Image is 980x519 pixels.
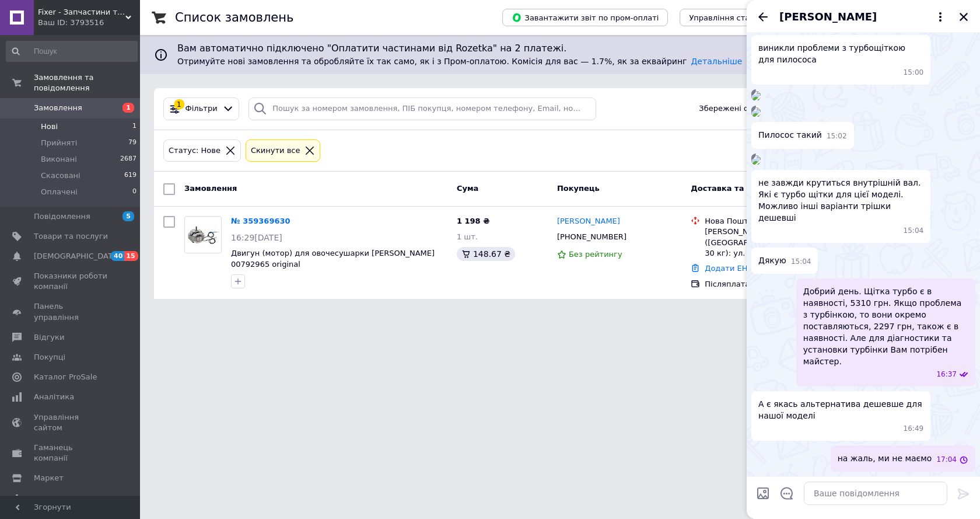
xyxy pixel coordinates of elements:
[904,226,924,236] span: 15:04 28.08.2025
[111,251,124,261] span: 40
[34,231,108,242] span: Товари та послуги
[34,443,108,464] span: Гаманець компанії
[184,184,237,193] span: Замовлення
[512,12,659,23] span: Завантажити звіт по пром-оплаті
[756,10,770,24] button: Назад
[34,103,82,113] span: Замовлення
[457,217,489,225] span: 1 198 ₴
[41,170,80,181] span: Скасовані
[34,301,108,322] span: Панель управління
[758,255,786,267] span: Дякую
[34,392,74,402] span: Аналітика
[184,216,222,253] a: Фото товару
[185,103,218,114] span: Фільтри
[904,68,924,78] span: 15:00 28.08.2025
[791,257,811,267] span: 15:04 28.08.2025
[936,455,957,465] span: 17:04 28.08.2025
[124,170,136,181] span: 619
[803,285,968,367] span: Добрий день. Щітка турбо є в наявності, 5310 грн. Якщо проблема з турбінкою, то вони окремо поста...
[41,121,58,132] span: Нові
[758,177,923,224] span: не завжди крутиться внутрішній вал. Які є турбо щітки для цієї моделі. Можливо інші варіанти тріш...
[779,9,947,25] button: [PERSON_NAME]
[249,145,303,157] div: Cкинути все
[838,452,932,465] span: на жаль, ми не маємо
[502,9,668,26] button: Завантажити звіт по пром-оплаті
[34,332,64,343] span: Відгуки
[758,42,923,65] span: виникли проблеми з турбощіткою для пилососа
[41,138,77,148] span: Прийняті
[751,91,761,100] img: b5661d23-bdc8-451c-8d02-f9f1032f1bc0_w500_h500
[175,11,293,25] h1: Список замовлень
[751,155,761,165] img: fc0f0b36-24be-4d05-8d45-f5c4b24e4141_w500_h500
[41,187,78,197] span: Оплачені
[124,251,138,261] span: 15
[557,184,600,193] span: Покупець
[557,216,620,227] a: [PERSON_NAME]
[957,10,971,24] button: Закрити
[705,264,747,273] a: Додати ЕН
[249,97,596,120] input: Пошук за номером замовлення, ПІБ покупця, номером телефону, Email, номером накладної
[34,211,90,222] span: Повідомлення
[34,412,108,433] span: Управління сайтом
[555,229,629,245] div: [PHONE_NUMBER]
[705,279,842,290] div: Післяплата
[6,41,138,62] input: Пошук
[34,72,140,93] span: Замовлення та повідомлення
[123,211,134,221] span: 5
[38,7,125,18] span: Fixer - Запчастини та аксесуари до побутової техніки
[166,145,223,157] div: Статус: Нове
[904,424,924,434] span: 16:49 28.08.2025
[457,232,478,241] span: 1 шт.
[705,216,842,227] div: Нова Пошта
[34,251,120,262] span: [DEMOGRAPHIC_DATA]
[231,233,282,242] span: 16:29[DATE]
[41,154,77,165] span: Виконані
[120,154,136,165] span: 2687
[123,103,134,113] span: 1
[457,184,478,193] span: Cума
[185,223,221,247] img: Фото товару
[231,249,435,269] a: Двигун (мотор) для овочесушарки [PERSON_NAME] 00792965 original
[34,493,93,504] span: Налаштування
[177,42,943,55] span: Вам автоматично підключено "Оплатити частинами від Rozetka" на 2 платежі.
[691,184,777,193] span: Доставка та оплата
[758,398,923,422] span: А є якась альтернатива дешевше для нашої моделі
[128,138,136,148] span: 79
[691,57,742,66] a: Детальніше
[751,107,761,117] img: bbfca778-e4f6-4920-ad76-679841903f74_w500_h500
[231,217,290,225] a: № 359369630
[758,129,822,141] span: Пилосос такий
[34,352,65,363] span: Покупці
[699,103,778,114] span: Збережені фільтри:
[177,57,742,66] span: Отримуйте нові замовлення та обробляйте їх так само, як і з Пром-оплатою. Комісія для вас — 1.7%,...
[132,187,136,197] span: 0
[34,271,108,292] span: Показники роботи компанії
[705,227,842,259] div: [PERSON_NAME] ([GEOGRAPHIC_DATA].), №11 (до 30 кг): ул. [STREET_ADDRESS]
[34,372,97,382] span: Каталог ProSale
[174,99,184,110] div: 1
[457,247,515,261] div: 148.67 ₴
[689,13,778,22] span: Управління статусами
[132,121,136,132] span: 1
[569,250,622,259] span: Без рейтингу
[936,370,957,379] span: 16:37 28.08.2025
[38,18,140,28] div: Ваш ID: 3793516
[827,131,847,141] span: 15:02 28.08.2025
[779,9,877,25] span: [PERSON_NAME]
[680,9,787,26] button: Управління статусами
[779,486,794,501] button: Відкрити шаблони відповідей
[34,473,64,483] span: Маркет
